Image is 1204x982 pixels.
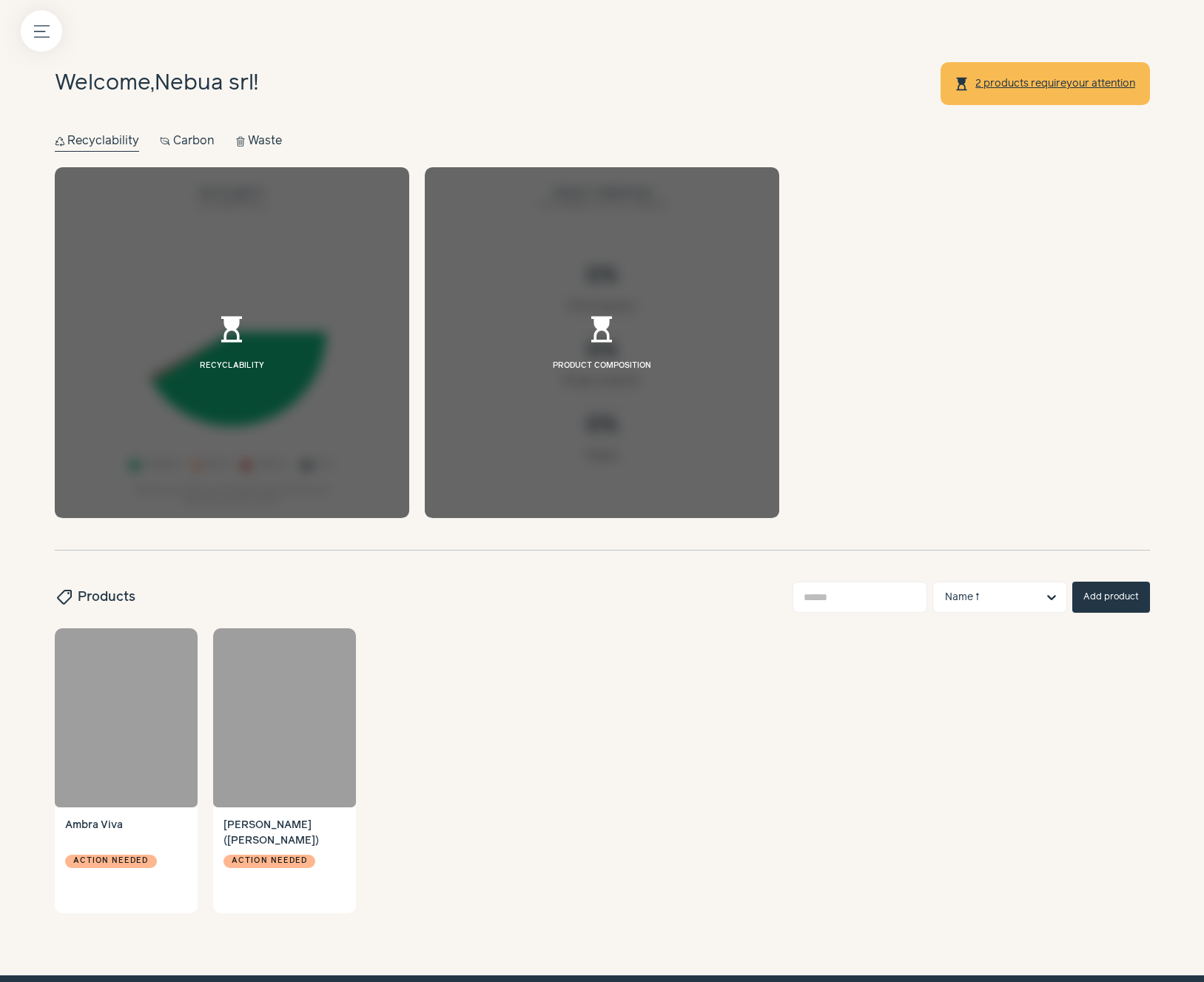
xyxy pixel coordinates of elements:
button: Waste [235,131,283,152]
h4: Ambra Viva (campione) [223,818,346,849]
h4: Ambra Viva [65,818,187,849]
h2: Recyclability [200,360,264,372]
span: sell [53,588,73,606]
span: hourglass_top [216,314,247,345]
a: Ambra Viva Action needed [55,807,198,914]
a: Ambra Viva (campione) [213,628,356,807]
h2: Product composition [553,360,651,372]
span: Action needed [73,855,149,868]
h1: Welcome, ! [55,67,258,101]
span: Action needed [232,855,307,868]
a: [PERSON_NAME] ([PERSON_NAME]) Action needed [213,807,356,914]
h2: Products [55,588,135,607]
button: Add product [1072,582,1150,613]
button: Recyclability [55,131,140,152]
span: hourglass_top [954,76,969,92]
span: hourglass_top [586,314,617,345]
button: Carbon [160,131,215,152]
span: Nebua srl [155,73,254,94]
a: Ambra Viva [55,628,198,807]
a: 2 products requireyour attention [975,78,1136,90]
